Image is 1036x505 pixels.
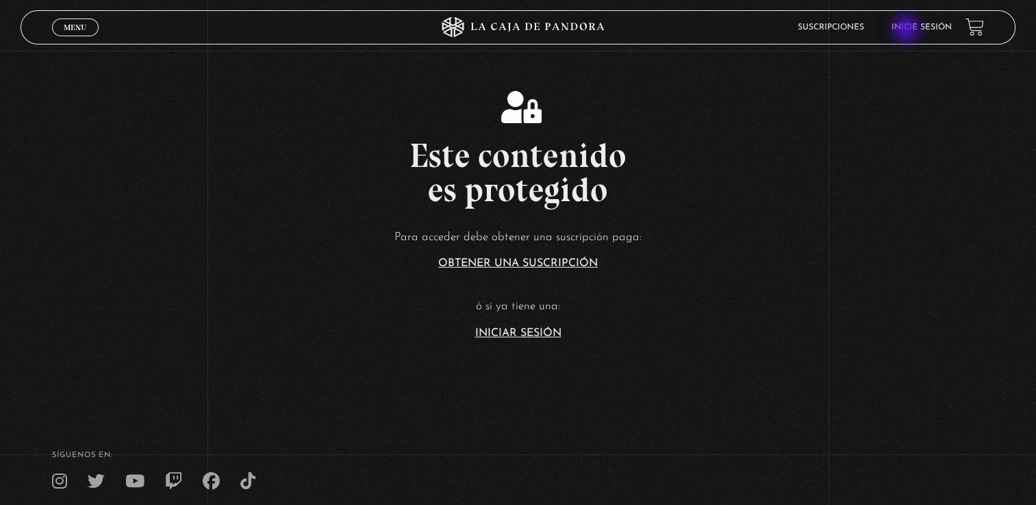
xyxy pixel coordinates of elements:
a: Suscripciones [798,23,864,31]
h4: SÍguenos en: [52,452,985,459]
a: Iniciar Sesión [475,328,561,339]
a: Inicie sesión [892,23,952,31]
a: Obtener una suscripción [438,258,598,269]
a: View your shopping cart [965,18,984,36]
span: Cerrar [59,35,91,44]
span: Menu [64,23,86,31]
